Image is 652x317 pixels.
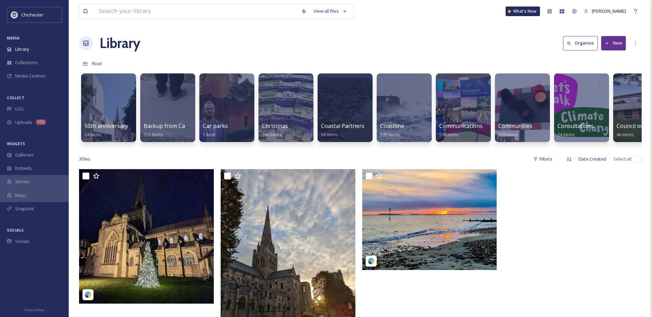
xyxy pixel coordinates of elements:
[310,4,350,18] a: View all files
[15,238,30,245] span: Socials
[563,36,598,50] button: Organise
[262,122,288,130] span: Christmas
[203,131,215,138] span: 1 item
[85,131,102,138] span: 24 items
[85,122,128,130] span: 50th anniversary
[262,123,288,138] a: Christmas186 items
[262,131,281,138] span: 186 items
[506,7,540,16] a: What's New
[24,305,44,314] a: Privacy Policy
[7,141,25,146] span: WIDGETS
[581,4,629,18] a: [PERSON_NAME]
[85,291,91,298] img: snapsea-logo.png
[530,152,556,166] div: Filters
[15,46,29,52] span: Library
[368,258,375,265] img: snapsea-logo.png
[15,192,26,199] span: Maps
[498,123,532,138] a: Communities229 items
[557,131,575,138] span: 24 items
[575,152,610,166] div: Date Created
[15,106,24,112] span: UGC
[15,206,34,212] span: SnapLink
[498,131,518,138] span: 229 items
[613,156,631,162] span: Select all
[7,35,20,40] span: MEDIA
[380,131,400,138] span: 595 items
[95,4,298,19] input: Search your library
[321,123,364,138] a: Coastal Partners50 items
[24,308,44,312] span: Privacy Policy
[203,122,228,130] span: Car parks
[557,123,594,138] a: Consultations24 items
[79,156,90,162] span: 3 file s
[321,122,364,130] span: Coastal Partners
[11,11,18,18] img: Logo_of_Chichester_District_Council.png
[85,123,128,138] a: 50th anniversary24 items
[144,131,163,138] span: 550 items
[100,33,140,54] a: Library
[79,169,214,304] img: katyroberts33-1760050516422.jpg
[7,95,24,100] span: COLLECT
[15,165,32,172] span: Embeds
[92,60,102,67] span: Root
[92,59,102,68] a: Root
[7,227,24,233] span: SOCIALS
[36,119,46,125] div: 231
[144,122,198,130] span: Backup from Camera
[15,152,34,158] span: Galleries
[21,12,44,18] span: Chichester
[362,169,497,270] img: wild_andwoody_photography-6186171.webp
[15,178,30,185] span: Stories
[439,131,459,138] span: 578 items
[15,73,45,79] span: Media Centres
[617,131,634,138] span: 46 items
[15,59,38,66] span: Collections
[380,122,404,130] span: Coastline
[557,122,594,130] span: Consultations
[439,123,483,138] a: Communications578 items
[601,36,626,50] button: New
[15,119,32,126] span: Uploads
[144,123,198,138] a: Backup from Camera550 items
[592,8,626,14] span: [PERSON_NAME]
[380,123,404,138] a: Coastline595 items
[321,131,338,138] span: 50 items
[498,122,532,130] span: Communities
[203,123,228,138] a: Car parks1 item
[439,122,483,130] span: Communications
